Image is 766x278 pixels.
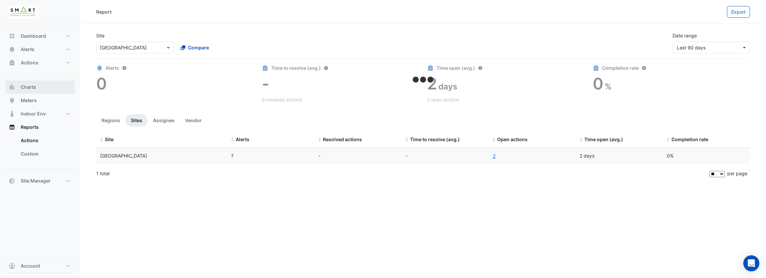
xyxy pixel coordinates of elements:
[5,43,75,56] button: Alerts
[5,94,75,107] button: Meters
[5,174,75,188] button: Site Manager
[15,147,75,161] a: Custom
[727,6,750,18] button: Export
[21,124,39,130] span: Reports
[673,42,750,53] button: Last 90 days
[5,56,75,69] button: Actions
[100,153,147,159] span: Thames Tower
[236,136,249,142] span: Alerts
[9,97,15,104] app-icon: Meters
[21,178,51,184] span: Site Manager
[673,32,697,39] label: Date range
[9,46,15,53] app-icon: Alerts
[21,84,36,90] span: Charts
[493,152,496,160] a: 2
[9,110,15,117] app-icon: Indoor Env
[21,110,46,117] span: Indoor Env
[5,80,75,94] button: Charts
[672,136,708,142] span: Completion rate
[9,33,15,39] app-icon: Dashboard
[96,114,126,126] button: Regions
[21,46,34,53] span: Alerts
[21,33,46,39] span: Dashboard
[5,29,75,43] button: Dashboard
[743,255,759,271] div: Open Intercom Messenger
[21,263,40,269] span: Account
[584,136,623,142] span: Time open (avg.)
[5,120,75,134] button: Reports
[9,59,15,66] app-icon: Actions
[8,5,38,19] img: Company Logo
[731,9,746,15] span: Export
[667,136,746,144] div: Completion (%) = Resolved Actions / (Resolved Actions + Open Actions)
[580,152,659,160] div: 2 days
[5,259,75,273] button: Account
[9,124,15,130] app-icon: Reports
[727,171,747,176] span: per page
[15,134,75,147] a: Actions
[96,165,708,182] div: 1 total
[497,136,528,142] span: Open actions
[188,44,209,51] span: Compare
[96,8,112,15] div: Report
[410,136,460,142] span: Time to resolve (avg.)
[21,59,38,66] span: Actions
[176,42,213,53] button: Compare
[5,134,75,163] div: Reports
[126,114,148,126] button: Sites
[21,97,37,104] span: Meters
[323,136,362,142] span: Resolved actions
[148,114,180,126] button: Assignee
[9,178,15,184] app-icon: Site Manager
[677,45,706,50] span: 16 May 25 - 14 Aug 25
[180,114,207,126] button: Vendor
[667,152,746,160] div: 0%
[105,136,114,142] span: Site
[96,32,105,39] label: Site
[405,152,485,160] div: -
[318,152,397,160] div: -
[231,152,310,160] div: ?
[5,107,75,120] button: Indoor Env
[9,84,15,90] app-icon: Charts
